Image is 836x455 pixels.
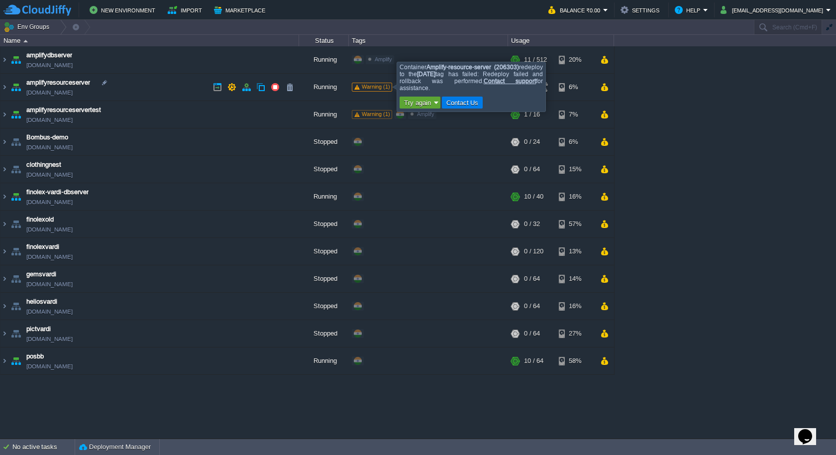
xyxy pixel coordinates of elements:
[26,215,54,225] span: finolexold
[349,35,508,46] div: Tags
[168,4,205,16] button: Import
[362,111,390,117] span: Warning (1)
[484,78,536,85] a: Contact support
[0,101,8,128] img: AMDAwAAAACH5BAEAAAAALAAAAAABAAEAAAICRAEAOw==
[299,156,349,183] div: Stopped
[559,46,591,73] div: 20%
[559,211,591,237] div: 57%
[509,35,614,46] div: Usage
[0,183,8,210] img: AMDAwAAAACH5BAEAAAAALAAAAAABAAEAAAICRAEAOw==
[26,252,73,262] a: [DOMAIN_NAME]
[90,4,158,16] button: New Environment
[9,238,23,265] img: AMDAwAAAACH5BAEAAAAALAAAAAABAAEAAAICRAEAOw==
[524,211,540,237] div: 0 / 32
[524,347,543,374] div: 10 / 64
[621,4,662,16] button: Settings
[9,320,23,347] img: AMDAwAAAACH5BAEAAAAALAAAAAABAAEAAAICRAEAOw==
[0,347,8,374] img: AMDAwAAAACH5BAEAAAAALAAAAAABAAEAAAICRAEAOw==
[26,197,73,207] a: [DOMAIN_NAME]
[26,88,73,98] a: [DOMAIN_NAME]
[26,351,44,361] a: posbb
[26,334,73,344] a: [DOMAIN_NAME]
[524,293,540,320] div: 0 / 64
[299,347,349,374] div: Running
[524,46,547,73] div: 11 / 512
[26,242,59,252] a: finolexvardi
[524,183,543,210] div: 10 / 40
[26,279,73,289] a: [DOMAIN_NAME]
[12,439,75,455] div: No active tasks
[559,347,591,374] div: 58%
[0,293,8,320] img: AMDAwAAAACH5BAEAAAAALAAAAAABAAEAAAICRAEAOw==
[559,156,591,183] div: 15%
[559,101,591,128] div: 7%
[0,320,8,347] img: AMDAwAAAACH5BAEAAAAALAAAAAABAAEAAAICRAEAOw==
[26,105,101,115] span: amplifyresourceservertest
[26,60,73,70] span: [DOMAIN_NAME]
[0,156,8,183] img: AMDAwAAAACH5BAEAAAAALAAAAAABAAEAAAICRAEAOw==
[559,74,591,101] div: 6%
[524,101,540,128] div: 1 / 16
[426,64,519,71] b: Amplify-resource-server (206303)
[362,84,390,90] span: Warning (1)
[9,74,23,101] img: AMDAwAAAACH5BAEAAAAALAAAAAABAAEAAAICRAEAOw==
[299,211,349,237] div: Stopped
[299,101,349,128] div: Running
[79,442,151,452] button: Deployment Manager
[299,293,349,320] div: Stopped
[559,238,591,265] div: 13%
[214,4,268,16] button: Marketplace
[3,4,71,16] img: CloudJiffy
[675,4,703,16] button: Help
[548,4,603,16] button: Balance ₹0.00
[559,265,591,292] div: 14%
[400,64,543,110] div: Container redeploy to the tag has failed: Redeploy failed and rollback was performed. for assista...
[443,98,482,107] button: Contact Us
[0,128,8,155] img: AMDAwAAAACH5BAEAAAAALAAAAAABAAEAAAICRAEAOw==
[299,74,349,101] div: Running
[9,265,23,292] img: AMDAwAAAACH5BAEAAAAALAAAAAABAAEAAAICRAEAOw==
[26,187,89,197] a: finolex-vardi-dbserver
[794,415,826,445] iframe: chat widget
[417,71,435,78] b: [DATE]
[524,320,540,347] div: 0 / 64
[0,74,8,101] img: AMDAwAAAACH5BAEAAAAALAAAAAABAAEAAAICRAEAOw==
[524,128,540,155] div: 0 / 24
[26,225,73,234] a: [DOMAIN_NAME]
[559,128,591,155] div: 6%
[3,20,53,34] button: Env Groups
[26,160,61,170] a: clothingnest
[9,293,23,320] img: AMDAwAAAACH5BAEAAAAALAAAAAABAAEAAAICRAEAOw==
[9,128,23,155] img: AMDAwAAAACH5BAEAAAAALAAAAAABAAEAAAICRAEAOw==
[26,297,57,307] a: heliosvardi
[26,269,56,279] a: gemsvardi
[524,265,540,292] div: 0 / 64
[299,46,349,73] div: Running
[559,320,591,347] div: 27%
[26,307,73,317] a: [DOMAIN_NAME]
[26,324,51,334] a: pictvardi
[401,98,434,107] button: Try again
[559,293,591,320] div: 16%
[26,132,68,142] a: Bombus-demo
[9,101,23,128] img: AMDAwAAAACH5BAEAAAAALAAAAAABAAEAAAICRAEAOw==
[417,111,434,117] span: Amplify
[0,265,8,292] img: AMDAwAAAACH5BAEAAAAALAAAAAABAAEAAAICRAEAOw==
[524,156,540,183] div: 0 / 64
[1,35,299,46] div: Name
[26,361,73,371] a: [DOMAIN_NAME]
[300,35,348,46] div: Status
[9,347,23,374] img: AMDAwAAAACH5BAEAAAAALAAAAAABAAEAAAICRAEAOw==
[0,46,8,73] img: AMDAwAAAACH5BAEAAAAALAAAAAABAAEAAAICRAEAOw==
[23,40,28,42] img: AMDAwAAAACH5BAEAAAAALAAAAAABAAEAAAICRAEAOw==
[524,238,543,265] div: 0 / 120
[299,265,349,292] div: Stopped
[26,170,73,180] a: [DOMAIN_NAME]
[299,183,349,210] div: Running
